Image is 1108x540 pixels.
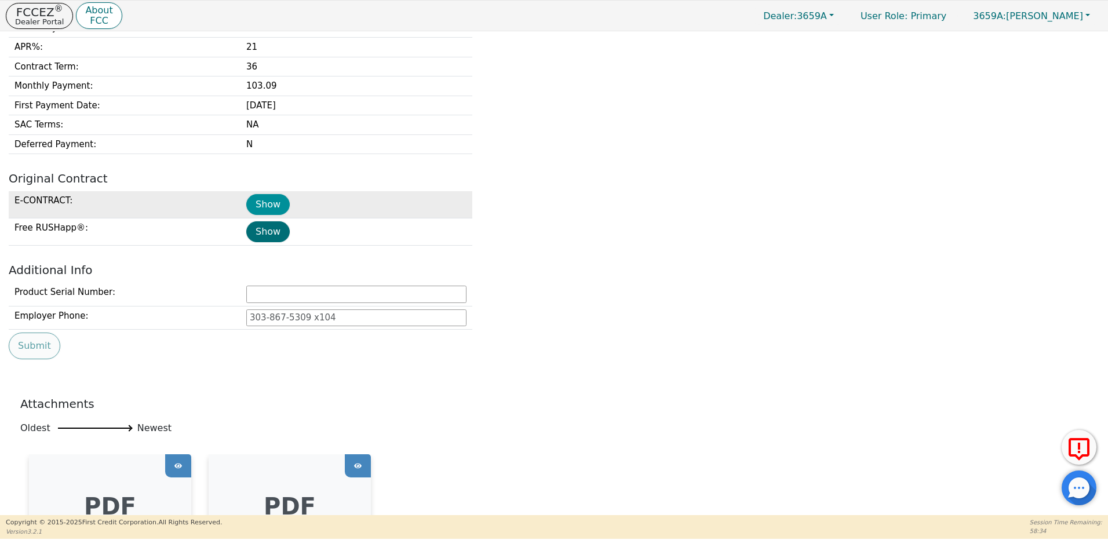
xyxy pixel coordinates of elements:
[246,221,290,242] button: Show
[15,18,64,25] p: Dealer Portal
[240,38,472,57] td: 21
[973,10,1083,21] span: [PERSON_NAME]
[9,306,240,330] td: Employer Phone:
[20,421,50,435] span: Oldest
[763,10,797,21] span: Dealer:
[9,96,240,115] td: First Payment Date :
[240,134,472,154] td: N
[9,263,1099,277] h2: Additional Info
[1062,430,1096,465] button: Report Error to FCC
[6,527,222,536] p: Version 3.2.1
[9,76,240,96] td: Monthly Payment :
[240,57,472,76] td: 36
[9,191,240,218] td: E-CONTRACT :
[240,115,472,135] td: NA
[9,218,240,246] td: Free RUSHapp® :
[861,10,907,21] span: User Role :
[6,3,73,29] button: FCCEZ®Dealer Portal
[1030,527,1102,535] p: 58:34
[240,76,472,96] td: 103.09
[85,6,112,15] p: About
[1030,518,1102,527] p: Session Time Remaining:
[751,7,846,25] button: Dealer:3659A
[9,57,240,76] td: Contract Term :
[246,309,466,327] input: 303-867-5309 x104
[9,134,240,154] td: Deferred Payment :
[240,96,472,115] td: [DATE]
[973,10,1006,21] span: 3659A:
[961,7,1102,25] button: 3659A:[PERSON_NAME]
[85,16,112,25] p: FCC
[15,6,64,18] p: FCCEZ
[9,172,1099,185] h2: Original Contract
[9,38,240,57] td: APR% :
[20,397,1088,411] h2: Attachments
[9,115,240,135] td: SAC Terms :
[849,5,958,27] a: User Role: Primary
[76,2,122,30] button: AboutFCC
[137,421,172,435] span: Newest
[9,283,240,306] td: Product Serial Number:
[6,518,222,528] p: Copyright © 2015- 2025 First Credit Corporation.
[849,5,958,27] p: Primary
[158,519,222,526] span: All Rights Reserved.
[54,3,63,14] sup: ®
[763,10,827,21] span: 3659A
[246,194,290,215] button: Show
